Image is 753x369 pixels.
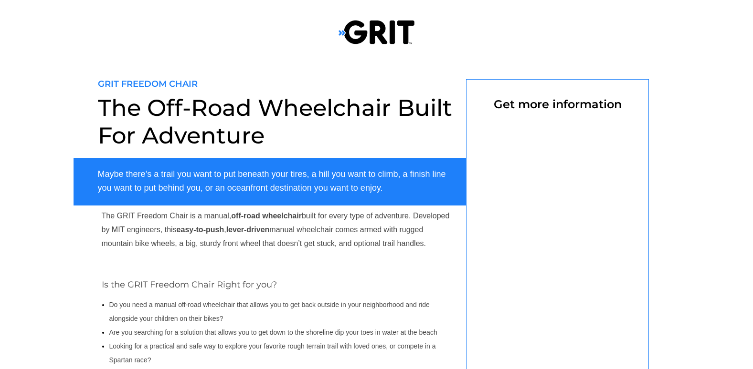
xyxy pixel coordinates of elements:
[109,342,436,364] span: Looking for a practical and safe way to explore your favorite rough terrain trail with loved ones...
[102,212,450,247] span: The GRIT Freedom Chair is a manual, built for every type of adventure. Developed by MIT engineers...
[231,212,302,220] strong: off-road wheelchair
[102,279,277,290] span: Is the GRIT Freedom Chair Right for you?
[177,225,224,234] strong: easy-to-push
[98,169,446,193] span: Maybe there’s a trail you want to put beneath your tires, a hill you want to climb, a finish line...
[494,97,622,111] span: Get more information
[98,79,198,89] span: GRIT FREEDOM CHAIR
[109,301,430,322] span: Do you need a manual off-road wheelchair that allows you to get back outside in your neighborhood...
[98,94,452,149] span: The Off-Road Wheelchair Built For Adventure
[109,328,437,336] span: Are you searching for a solution that allows you to get down to the shoreline dip your toes in wa...
[226,225,270,234] strong: lever-driven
